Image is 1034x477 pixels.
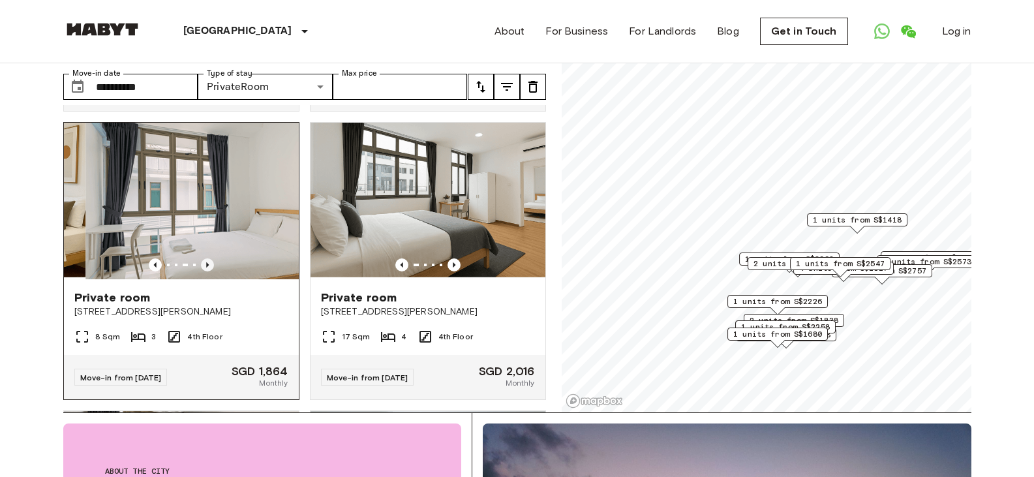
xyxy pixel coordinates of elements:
button: tune [520,74,546,100]
a: For Business [545,23,608,39]
label: Type of stay [207,68,252,79]
span: 2 units from S$2762 [753,258,842,269]
button: Previous image [395,258,408,271]
a: Log in [942,23,971,39]
span: [STREET_ADDRESS][PERSON_NAME] [321,305,535,318]
span: 4th Floor [187,331,222,343]
span: Monthly [259,377,288,389]
div: Map marker [881,251,981,271]
button: Previous image [149,258,162,271]
span: 1 units from S$2258 [741,321,830,333]
span: 4 [401,331,406,343]
a: For Landlords [629,23,696,39]
div: Map marker [748,257,848,277]
span: 1 units from S$2226 [733,296,822,307]
span: 17 Sqm [342,331,371,343]
span: SGD 2,016 [479,365,534,377]
a: Mapbox logo [566,393,623,408]
span: 1 units from S$2998 [745,253,834,265]
div: Map marker [744,314,844,334]
div: PrivateRoom [198,74,333,100]
button: tune [494,74,520,100]
div: Map marker [793,262,894,282]
span: 1 units from S$1680 [733,328,822,340]
span: 4th Floor [438,331,473,343]
span: Private room [74,290,151,305]
span: SGD 1,864 [232,365,288,377]
button: Previous image [448,258,461,271]
span: 8 Sqm [95,331,121,343]
a: About [494,23,525,39]
span: Monthly [506,377,534,389]
div: Map marker [877,255,977,275]
label: Move-in date [72,68,121,79]
button: Choose date, selected date is 1 Dec 2025 [65,74,91,100]
a: Get in Touch [760,18,848,45]
span: Private room [321,290,397,305]
button: Previous image [201,258,214,271]
div: Map marker [739,253,840,273]
a: Open WeChat [895,18,921,44]
span: 1 units from S$2757 [838,265,926,277]
button: tune [468,74,494,100]
img: Marketing picture of unit SG-01-001-023-02 [311,123,545,279]
span: 1 units from S$1644 [887,252,975,264]
a: Blog [717,23,739,39]
div: Map marker [727,295,828,315]
a: Marketing picture of unit SG-01-001-023-02Previous imagePrevious imagePrivate room[STREET_ADDRESS... [310,122,546,400]
span: 1 units from S$1418 [813,214,902,226]
span: Move-in from [DATE] [80,373,162,382]
img: Marketing picture of unit SG-01-001-026-03 [85,123,320,279]
div: Map marker [736,328,836,348]
span: 1 units from S$2573 [883,256,971,268]
label: Max price [342,68,377,79]
span: About the city [105,465,419,477]
span: [STREET_ADDRESS][PERSON_NAME] [74,305,288,318]
span: 3 [151,331,156,343]
a: Open WhatsApp [869,18,895,44]
div: Map marker [832,264,932,285]
div: Map marker [735,320,836,341]
img: Habyt [63,23,142,36]
span: 1 units from S$2547 [796,258,885,269]
span: 2 units from S$1838 [750,315,838,326]
div: Map marker [790,257,890,277]
a: Marketing picture of unit SG-01-001-026-03Marketing picture of unit SG-01-001-026-03Previous imag... [63,122,299,400]
span: Move-in from [DATE] [327,373,408,382]
p: [GEOGRAPHIC_DATA] [183,23,292,39]
div: Map marker [807,213,907,234]
div: Map marker [727,328,828,348]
